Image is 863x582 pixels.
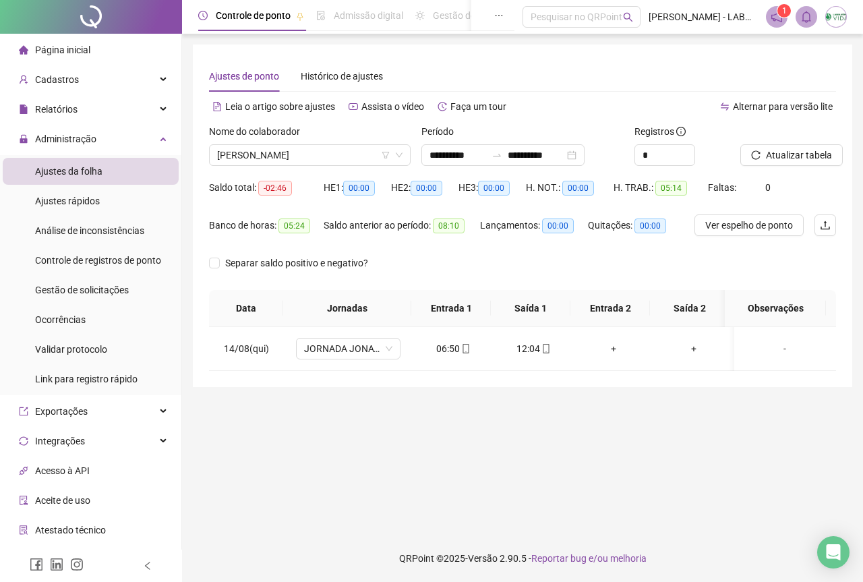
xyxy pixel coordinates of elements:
span: Controle de registros de ponto [35,255,161,266]
th: Data [209,290,283,327]
sup: 1 [777,4,791,18]
span: Cadastros [35,74,79,85]
span: to [492,150,502,161]
div: HE 1: [324,180,391,196]
span: youtube [349,102,358,111]
span: 00:00 [634,219,666,233]
span: Exportações [35,406,88,417]
span: file-text [212,102,222,111]
span: Registros [634,124,686,139]
button: Ver espelho de ponto [694,214,804,236]
label: Período [421,124,463,139]
span: Administração [35,134,96,144]
span: reload [751,150,761,160]
span: Separar saldo positivo e negativo? [220,256,374,270]
span: Link para registro rápido [35,374,138,384]
div: + [665,341,723,356]
span: Versão [468,553,498,564]
span: 05:14 [655,181,687,196]
span: Integrações [35,436,85,446]
span: 00:00 [411,181,442,196]
span: [PERSON_NAME] - LABORATORIO POLICLÍNICA VIDA [649,9,758,24]
div: H. NOT.: [526,180,614,196]
span: Ajustes da folha [35,166,102,177]
span: facebook [30,558,43,571]
span: Aceite de uso [35,495,90,506]
span: 00:00 [343,181,375,196]
span: Ver espelho de ponto [705,218,793,233]
span: Faça um tour [450,101,506,112]
span: JORNADA JONATAS [304,339,392,359]
div: Quitações: [588,218,682,233]
span: api [19,466,28,475]
span: history [438,102,447,111]
span: upload [820,220,831,231]
span: audit [19,496,28,505]
span: filter [382,151,390,159]
span: file-done [316,11,326,20]
span: mobile [460,344,471,353]
span: Admissão digital [334,10,403,21]
span: instagram [70,558,84,571]
span: clock-circle [198,11,208,20]
span: Faltas: [708,182,738,193]
th: Observações [725,290,826,327]
span: sun [415,11,425,20]
span: Acesso à API [35,465,90,476]
div: Banco de horas: [209,218,324,233]
th: Saída 1 [491,290,570,327]
span: Controle de ponto [216,10,291,21]
span: Validar protocolo [35,344,107,355]
span: Observações [736,301,815,316]
span: search [623,12,633,22]
span: swap [720,102,730,111]
div: 12:04 [504,341,563,356]
span: file [19,105,28,114]
th: Entrada 1 [411,290,491,327]
span: Histórico de ajustes [301,71,383,82]
div: HE 2: [391,180,458,196]
span: export [19,407,28,416]
span: info-circle [676,127,686,136]
span: linkedin [50,558,63,571]
span: pushpin [296,12,304,20]
span: 1 [782,6,787,16]
div: Saldo total: [209,180,324,196]
span: left [143,561,152,571]
th: Jornadas [283,290,411,327]
span: Alternar para versão lite [733,101,833,112]
span: Leia o artigo sobre ajustes [225,101,335,112]
span: 0 [765,182,771,193]
span: Ajustes de ponto [209,71,279,82]
span: Gestão de solicitações [35,285,129,295]
span: ROSANA PORTELA BARBOSA [217,145,403,165]
label: Nome do colaborador [209,124,309,139]
span: Atestado técnico [35,525,106,535]
span: bell [800,11,812,23]
span: Assista o vídeo [361,101,424,112]
span: notification [771,11,783,23]
span: ellipsis [494,11,504,20]
span: Ocorrências [35,314,86,325]
img: 3633 [826,7,846,27]
span: -02:46 [258,181,292,196]
div: Open Intercom Messenger [817,536,850,569]
div: H. TRAB.: [614,180,708,196]
div: Saldo anterior ao período: [324,218,480,233]
div: - [745,341,825,356]
span: 08:10 [433,219,465,233]
span: Atualizar tabela [766,148,832,163]
span: down [395,151,403,159]
span: home [19,45,28,55]
span: 00:00 [562,181,594,196]
span: 14/08(qui) [224,343,269,354]
span: Gestão de férias [433,10,501,21]
div: + [585,341,643,356]
span: mobile [540,344,551,353]
footer: QRPoint © 2025 - 2.90.5 - [182,535,863,582]
div: Lançamentos: [480,218,588,233]
div: HE 3: [458,180,526,196]
th: Entrada 2 [570,290,650,327]
span: swap-right [492,150,502,161]
span: lock [19,134,28,144]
